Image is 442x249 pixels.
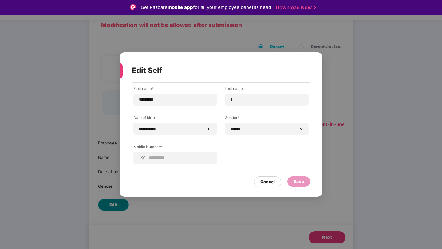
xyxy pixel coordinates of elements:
span: +91 [138,155,148,161]
div: Get Pazcare for all your employee benefits need [141,4,271,11]
div: Edit Self [132,59,295,82]
div: Save [294,178,304,185]
label: Date of birth* [133,115,217,123]
img: Logo [130,4,136,10]
a: Download Now [276,4,314,11]
label: Gender* [225,115,309,123]
label: First name* [133,86,217,94]
strong: mobile app [168,4,193,10]
div: Cancel [260,178,275,185]
img: Stroke [314,4,316,11]
label: Last name [225,86,309,94]
label: Mobile Number* [133,144,217,152]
